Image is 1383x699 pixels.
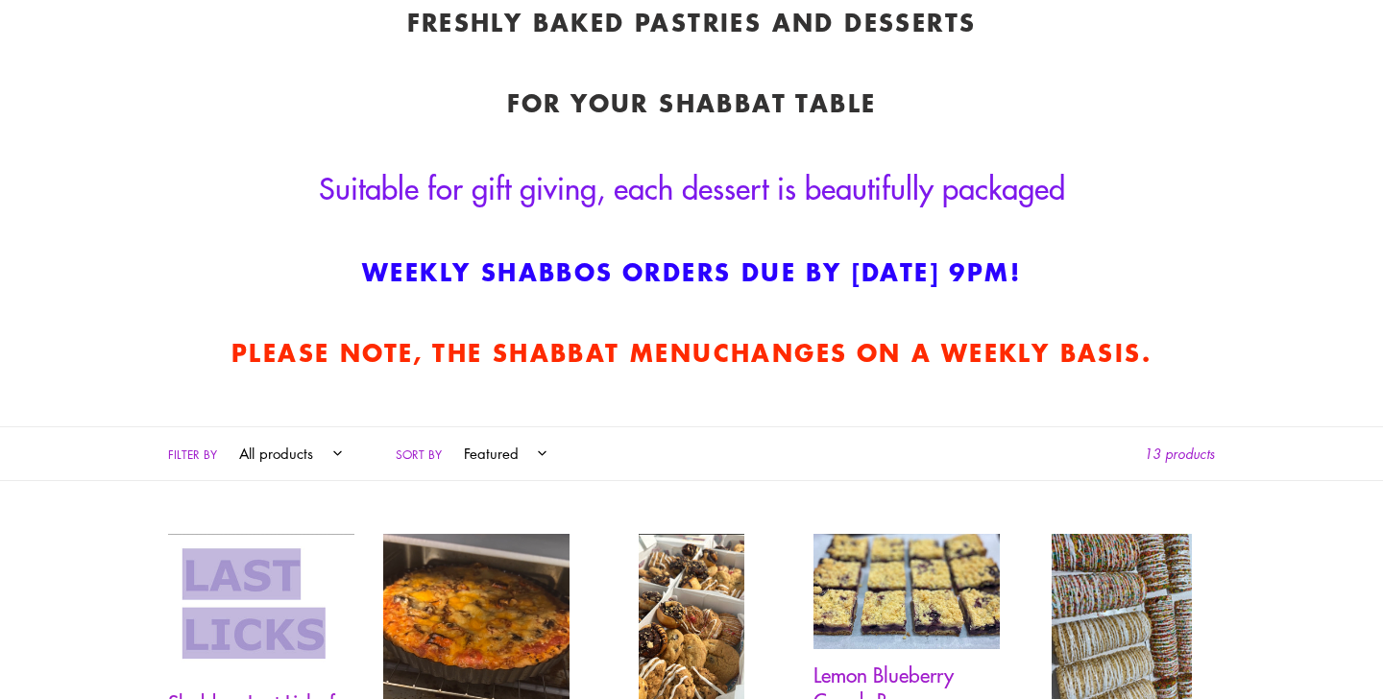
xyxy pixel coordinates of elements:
[714,334,1152,370] strong: changes on a weekly basis.
[231,334,714,370] strong: Please note, the Shabbat Menu
[1144,444,1215,463] span: 13 products
[168,446,217,464] label: Filter by
[362,253,1021,289] strong: Weekly Shabbos orders due by [DATE] 9pm!
[407,4,977,39] strong: Freshly baked pastries and desserts
[319,166,1065,208] span: Suitable for gift giving, each dessert is beautifully packaged
[507,84,877,120] strong: for your Shabbat table
[396,446,442,464] label: Sort by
